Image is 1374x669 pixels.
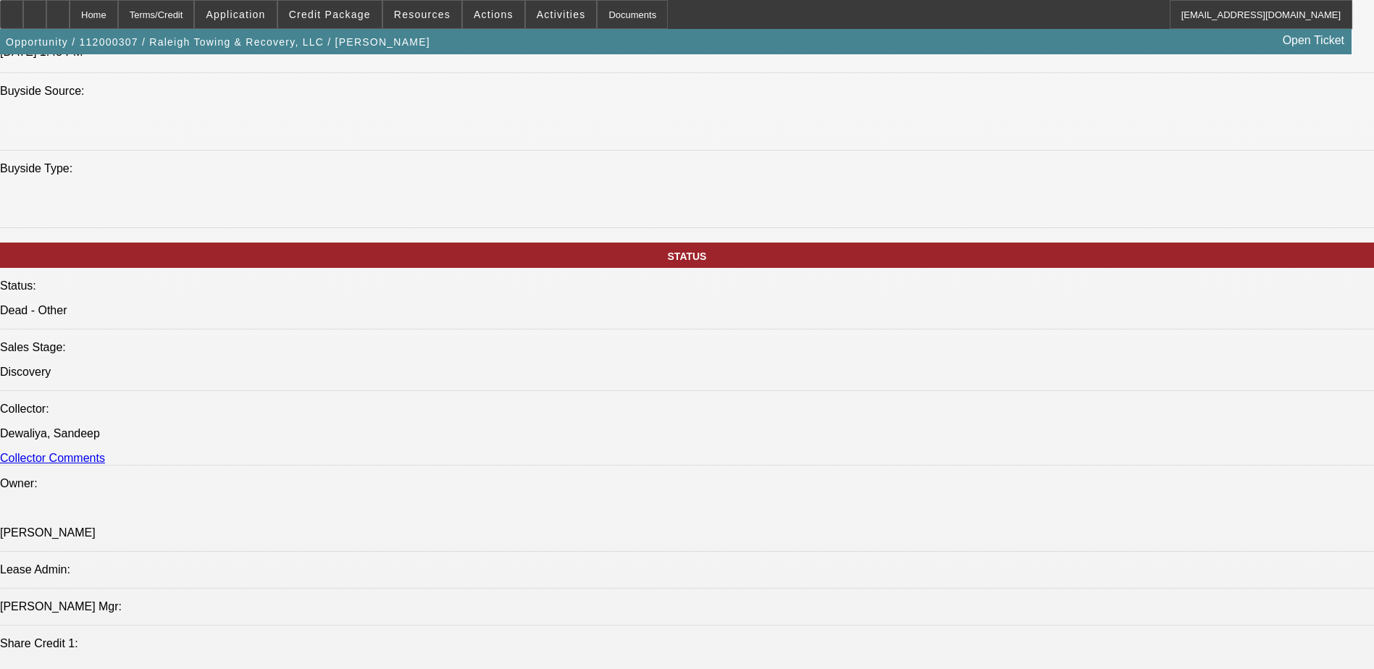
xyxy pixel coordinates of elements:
button: Application [195,1,276,28]
button: Resources [383,1,461,28]
button: Credit Package [278,1,382,28]
span: Credit Package [289,9,371,20]
button: Activities [526,1,597,28]
span: Activities [537,9,586,20]
span: Actions [474,9,514,20]
span: Application [206,9,265,20]
button: Actions [463,1,524,28]
span: Resources [394,9,451,20]
a: Open Ticket [1277,28,1350,53]
span: Opportunity / 112000307 / Raleigh Towing & Recovery, LLC / [PERSON_NAME] [6,36,430,48]
span: STATUS [668,251,707,262]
